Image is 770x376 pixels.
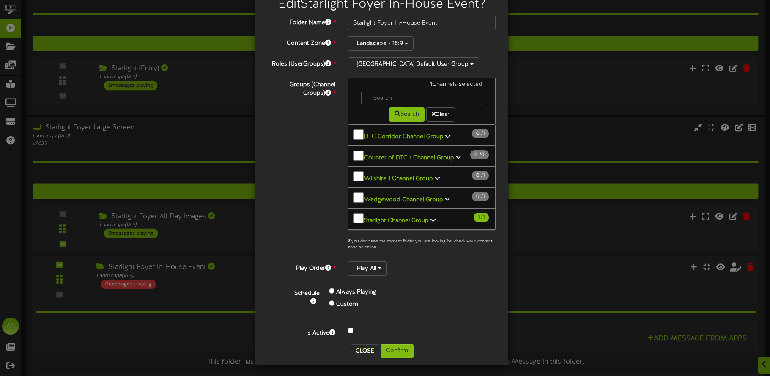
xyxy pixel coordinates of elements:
span: / 1 [474,213,489,222]
button: [GEOGRAPHIC_DATA] Default User Group [348,57,479,71]
button: Play All [348,261,387,276]
b: Counter of DTC 1 Channel Group [364,154,454,161]
button: Landscape - 16:9 [348,36,414,51]
label: Content Zone [262,36,342,48]
span: 0 [476,173,481,178]
label: Always Playing [336,288,376,296]
label: Groups (Channel Groups) [262,78,342,98]
span: / 1 [472,129,489,138]
span: 1 [478,214,481,220]
b: Starlight Channel Group [364,217,429,224]
b: Wilshire 1 Channel Group [364,176,433,182]
span: 0 [476,131,481,137]
span: 0 [476,194,481,200]
span: 0 [474,152,480,158]
button: DTC Corridor Channel Group 0 /1 [348,124,496,146]
button: Search [389,107,425,122]
label: Folder Name [262,16,342,27]
span: / 0 [470,150,489,159]
b: Schedule [294,290,320,296]
button: Wedgewood Channel Group 0 /1 [348,187,496,209]
label: Custom [336,300,358,309]
input: Folder Name [348,16,496,30]
div: 1 Channels selected [355,80,489,91]
b: Wedgewood Channel Group [364,196,443,203]
span: / 1 [472,192,489,201]
span: / 1 [472,171,489,180]
button: Clear [426,107,455,122]
input: -- Search -- [361,91,482,105]
label: Is Active [262,326,342,338]
button: Close [351,344,379,358]
button: Counter of DTC 1 Channel Group 0 /0 [348,145,496,167]
b: DTC Corridor Channel Group [364,134,444,140]
label: Roles (UserGroups) [262,57,342,69]
button: Wilshire 1 Channel Group 0 /1 [348,166,496,188]
button: Starlight Channel Group 1 /1 [348,208,496,230]
button: Starlight (Entry) Channel Group 0 /1 [348,229,496,251]
button: Confirm [381,344,414,358]
label: Play Order [262,261,342,273]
